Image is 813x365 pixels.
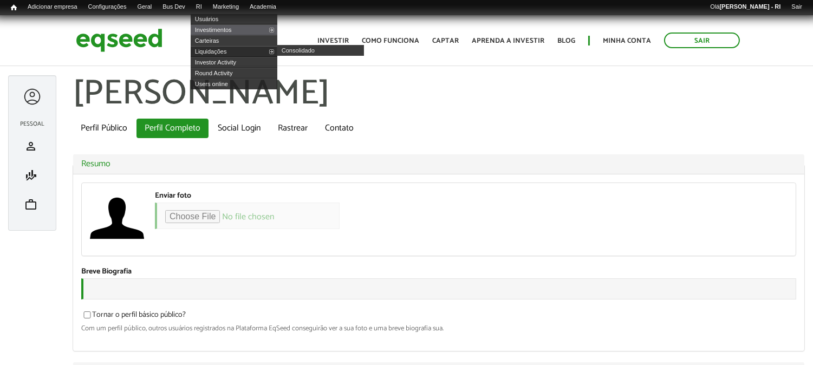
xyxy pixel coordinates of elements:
input: Tornar o perfil básico público? [77,311,97,318]
a: Rastrear [270,119,316,138]
a: Geral [132,3,157,11]
img: EqSeed [76,26,162,55]
a: Sair [786,3,808,11]
a: finance_mode [17,169,48,182]
a: Usuários [191,14,277,24]
a: Perfil Completo [136,119,209,138]
a: RI [191,3,207,11]
div: Com um perfil público, outros usuários registrados na Plataforma EqSeed conseguirão ver a sua fot... [81,325,796,332]
a: Olá[PERSON_NAME] - RI [705,3,786,11]
a: Configurações [83,3,132,11]
a: Adicionar empresa [22,3,83,11]
span: Início [11,4,17,11]
a: Ver perfil do usuário. [90,191,144,245]
a: Sair [664,32,740,48]
a: Academia [244,3,282,11]
li: Minha simulação [14,161,50,190]
a: Expandir menu [22,87,42,107]
a: Marketing [207,3,244,11]
a: Como funciona [362,37,419,44]
h1: [PERSON_NAME] [73,75,805,113]
a: person [17,140,48,153]
a: Perfil Público [73,119,135,138]
li: Meu perfil [14,132,50,161]
a: Blog [557,37,575,44]
a: Social Login [210,119,269,138]
a: Resumo [81,160,796,168]
a: Investir [317,37,349,44]
h2: Pessoal [14,121,50,127]
strong: [PERSON_NAME] - RI [720,3,781,10]
span: finance_mode [24,169,37,182]
label: Tornar o perfil básico público? [81,311,186,322]
label: Breve Biografia [81,268,132,276]
span: person [24,140,37,153]
a: Minha conta [603,37,651,44]
a: Contato [317,119,362,138]
a: Aprenda a investir [472,37,544,44]
label: Enviar foto [155,192,191,200]
span: work [24,198,37,211]
a: Captar [432,37,459,44]
li: Meu portfólio [14,190,50,219]
a: Bus Dev [157,3,191,11]
img: Foto de Tamara Costa de Almeida Mequilini [90,191,144,245]
a: Início [5,3,22,13]
a: work [17,198,48,211]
